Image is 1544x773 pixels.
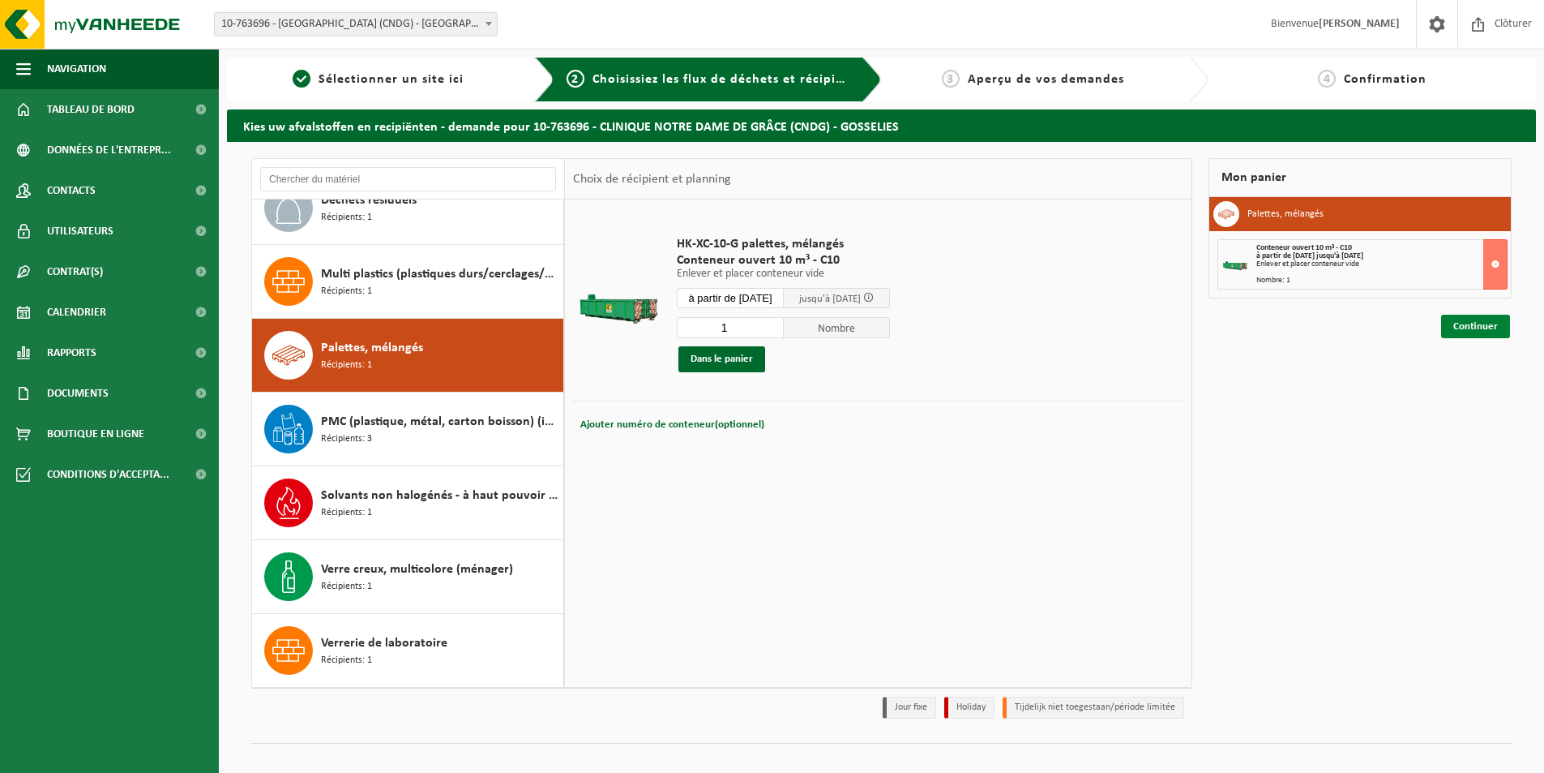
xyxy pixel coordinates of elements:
span: Conditions d'accepta... [47,454,169,495]
span: Boutique en ligne [47,414,144,454]
span: Récipients: 1 [321,579,372,595]
input: Sélectionnez date [677,288,784,308]
div: Mon panier [1208,158,1512,197]
span: Nombre [784,317,891,338]
button: PMC (plastique, métal, carton boisson) (industriel) Récipients: 3 [252,393,564,466]
span: Multi plastics (plastiques durs/cerclages/EPS/film naturel/film mélange/PMC) [321,264,559,284]
span: Contacts [47,170,96,211]
span: Verrerie de laboratoire [321,633,447,653]
li: Tijdelijk niet toegestaan/période limitée [1003,697,1184,719]
strong: à partir de [DATE] jusqu'à [DATE] [1256,251,1363,260]
span: Sélectionner un site ici [319,73,464,86]
span: Récipients: 1 [321,653,372,668]
li: Holiday [944,697,994,719]
span: Conteneur ouvert 10 m³ - C10 [1256,243,1352,252]
li: Jour fixe [883,697,936,719]
span: Choisissiez les flux de déchets et récipients [592,73,862,86]
button: Solvants non halogénés - à haut pouvoir calorifique en petits emballages (<200L) Récipients: 1 [252,466,564,540]
span: Navigation [47,49,106,89]
span: Conteneur ouvert 10 m³ - C10 [677,252,890,268]
span: HK-XC-10-G palettes, mélangés [677,236,890,252]
span: Tableau de bord [47,89,135,130]
span: Déchets résiduels [321,191,417,210]
button: Multi plastics (plastiques durs/cerclages/EPS/film naturel/film mélange/PMC) Récipients: 1 [252,245,564,319]
span: Contrat(s) [47,251,103,292]
button: Déchets résiduels Récipients: 1 [252,171,564,245]
span: 4 [1318,70,1336,88]
span: Rapports [47,333,96,373]
h2: Kies uw afvalstoffen en recipiënten - demande pour 10-763696 - CLINIQUE NOTRE DAME DE GRÂCE (CNDG... [227,110,1536,141]
span: Récipients: 3 [321,432,372,447]
span: Documents [47,373,109,414]
span: Ajouter numéro de conteneur(optionnel) [580,419,764,430]
span: Calendrier [47,292,106,333]
span: Palettes, mélangés [321,338,423,358]
span: Aperçu de vos demandes [968,73,1124,86]
span: PMC (plastique, métal, carton boisson) (industriel) [321,412,559,432]
button: Ajouter numéro de conteneur(optionnel) [579,414,766,436]
a: Continuer [1441,315,1510,338]
input: Chercher du matériel [260,167,556,191]
span: Utilisateurs [47,211,113,251]
button: Palettes, mélangés Récipients: 1 [252,319,564,393]
span: Récipients: 1 [321,505,372,521]
strong: [PERSON_NAME] [1319,18,1400,30]
span: Solvants non halogénés - à haut pouvoir calorifique en petits emballages (<200L) [321,486,559,505]
button: Verrerie de laboratoire Récipients: 1 [252,614,564,687]
button: Verre creux, multicolore (ménager) Récipients: 1 [252,540,564,614]
a: 1Sélectionner un site ici [235,70,522,89]
span: 10-763696 - CLINIQUE NOTRE DAME DE GRÂCE (CNDG) - GOSSELIES [214,12,498,37]
span: Confirmation [1344,73,1426,86]
h3: Palettes, mélangés [1247,201,1324,227]
span: Récipients: 1 [321,284,372,299]
button: Dans le panier [678,346,765,372]
span: jusqu'à [DATE] [799,294,861,304]
span: 2 [567,70,584,88]
div: Choix de récipient et planning [565,159,739,200]
p: Enlever et placer conteneur vide [677,268,890,280]
div: Enlever et placer conteneur vide [1256,260,1507,268]
span: Récipients: 1 [321,358,372,373]
span: 1 [293,70,310,88]
span: 3 [942,70,960,88]
div: Nombre: 1 [1256,277,1507,285]
span: Récipients: 1 [321,210,372,225]
span: Verre creux, multicolore (ménager) [321,560,513,579]
span: 10-763696 - CLINIQUE NOTRE DAME DE GRÂCE (CNDG) - GOSSELIES [215,13,497,36]
span: Données de l'entrepr... [47,130,171,170]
